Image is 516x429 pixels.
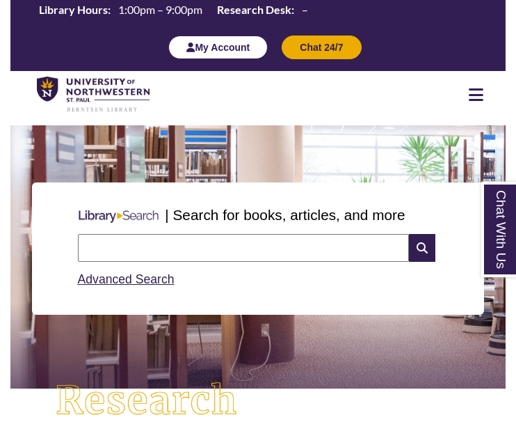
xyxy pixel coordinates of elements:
[282,41,361,53] a: Chat 24/7
[78,272,175,286] a: Advanced Search
[37,77,150,112] img: UNWSP Library Logo
[409,234,435,262] i: Search
[33,2,314,21] a: Hours Today
[118,3,202,16] span: 1:00pm – 9:00pm
[165,204,405,226] p: | Search for books, articles, and more
[168,36,268,59] button: My Account
[302,3,308,16] span: –
[33,2,314,19] table: Hours Today
[72,205,166,228] img: Libary Search
[168,41,268,53] a: My Account
[282,36,361,59] button: Chat 24/7
[211,2,296,17] th: Research Desk:
[33,2,113,17] th: Library Hours:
